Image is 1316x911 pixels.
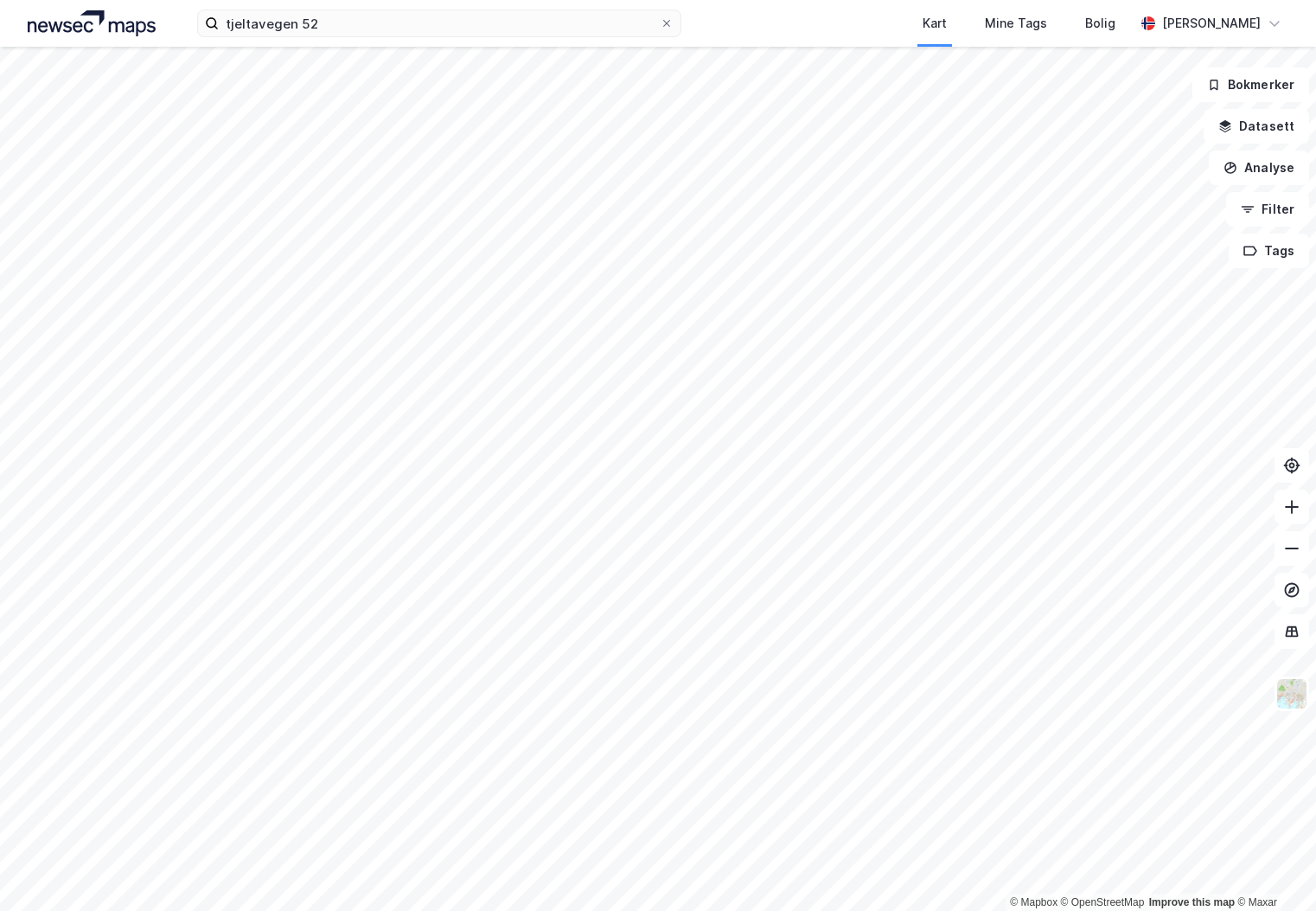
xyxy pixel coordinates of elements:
[219,10,660,36] input: Søk på adresse, matrikkel, gårdeiere, leietakere eller personer
[923,13,947,34] div: Kart
[1204,109,1309,144] button: Datasett
[1061,896,1145,908] a: OpenStreetMap
[1229,234,1309,268] button: Tags
[1085,13,1115,34] div: Bolig
[1149,896,1235,908] a: Improve this map
[1192,67,1309,102] button: Bokmerker
[1230,828,1316,911] iframe: Chat Widget
[1275,677,1308,710] img: Z
[1209,151,1309,185] button: Analyse
[1162,13,1261,34] div: [PERSON_NAME]
[985,13,1047,34] div: Mine Tags
[28,10,156,36] img: logo.a4113a55bc3d86da70a041830d287a7e.svg
[1230,828,1316,911] div: Kontrollprogram for chat
[1010,896,1057,908] a: Mapbox
[1226,192,1309,227] button: Filter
